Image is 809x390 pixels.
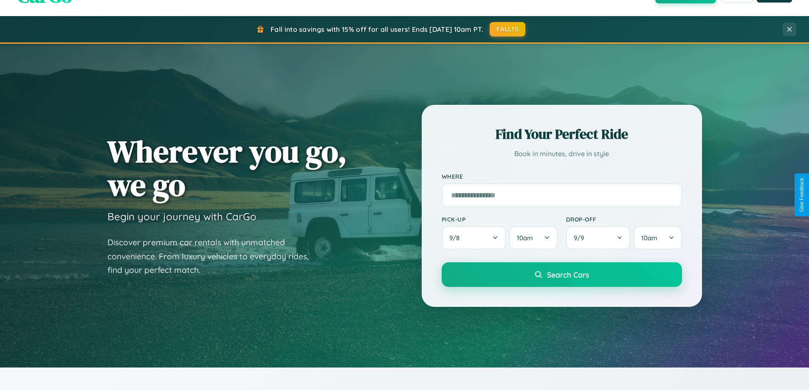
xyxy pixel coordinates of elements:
h3: Begin your journey with CarGo [107,210,257,223]
span: 9 / 9 [574,234,588,242]
button: 10am [509,226,557,250]
span: 9 / 8 [449,234,464,242]
label: Drop-off [566,216,682,223]
button: Search Cars [442,262,682,287]
label: Pick-up [442,216,558,223]
div: Give Feedback [799,178,805,212]
h1: Wherever you go, we go [107,135,347,202]
p: Book in minutes, drive in style [442,148,682,160]
p: Discover premium car rentals with unmatched convenience. From luxury vehicles to everyday rides, ... [107,236,320,277]
span: 10am [517,234,533,242]
button: 10am [634,226,682,250]
label: Where [442,173,682,180]
button: FALL15 [490,22,525,36]
button: 9/9 [566,226,631,250]
button: 9/8 [442,226,506,250]
span: Fall into savings with 15% off for all users! Ends [DATE] 10am PT. [271,25,483,34]
h2: Find Your Perfect Ride [442,125,682,143]
span: Search Cars [547,270,589,279]
span: 10am [641,234,657,242]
